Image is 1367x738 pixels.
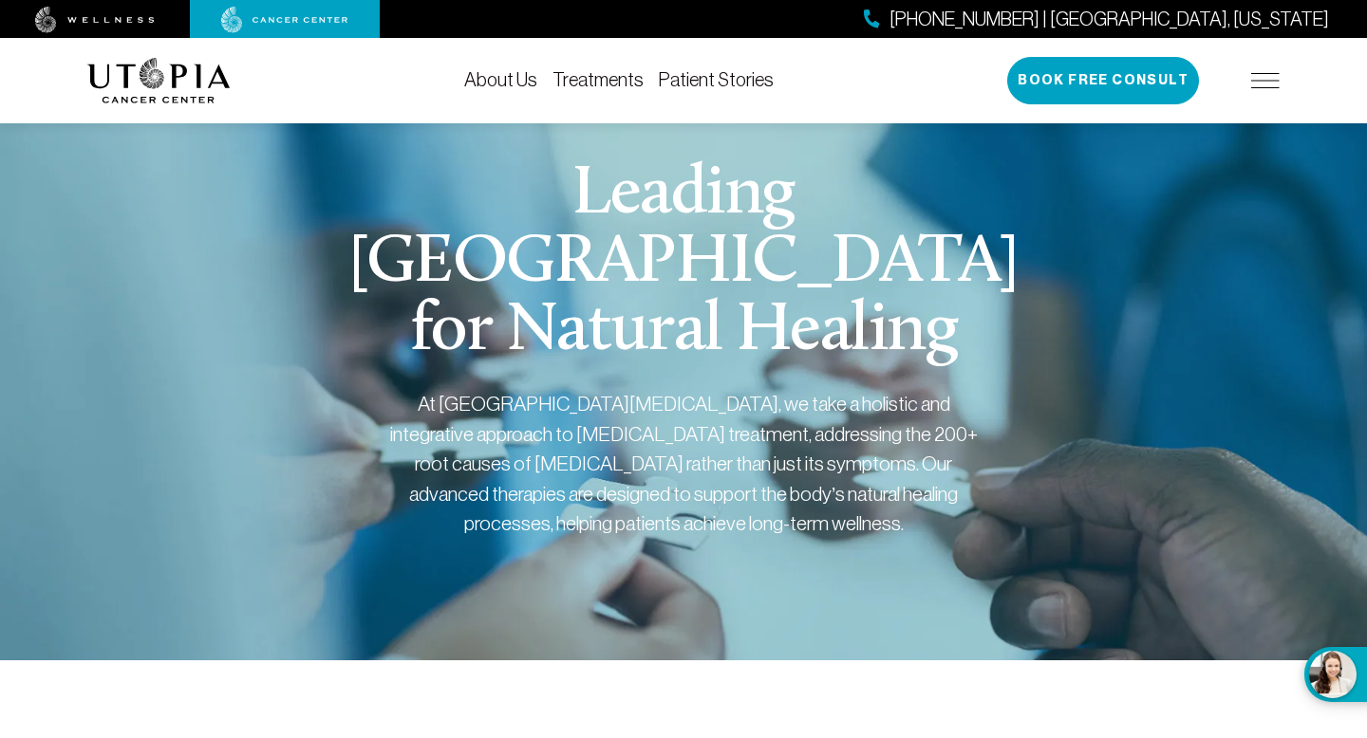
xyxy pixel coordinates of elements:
[552,69,644,90] a: Treatments
[389,389,978,539] div: At [GEOGRAPHIC_DATA][MEDICAL_DATA], we take a holistic and integrative approach to [MEDICAL_DATA]...
[659,69,774,90] a: Patient Stories
[87,58,231,103] img: logo
[1007,57,1199,104] button: Book Free Consult
[889,6,1329,33] span: [PHONE_NUMBER] | [GEOGRAPHIC_DATA], [US_STATE]
[1251,73,1280,88] img: icon-hamburger
[35,7,155,33] img: wellness
[864,6,1329,33] a: [PHONE_NUMBER] | [GEOGRAPHIC_DATA], [US_STATE]
[464,69,537,90] a: About Us
[221,7,348,33] img: cancer center
[321,161,1047,366] h1: Leading [GEOGRAPHIC_DATA] for Natural Healing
